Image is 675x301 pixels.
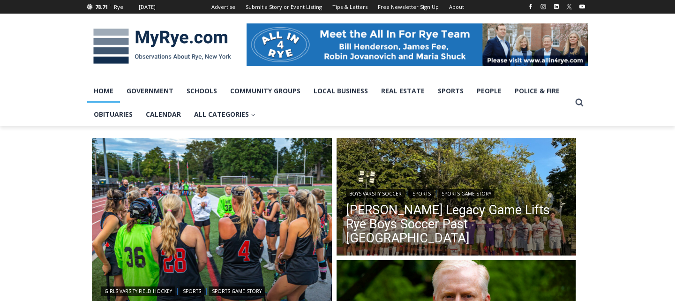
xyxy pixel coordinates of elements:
a: YouTube [577,1,588,12]
div: [DATE] [139,3,156,11]
a: Schools [180,79,224,103]
nav: Primary Navigation [87,79,571,127]
a: Linkedin [551,1,562,12]
a: Obituaries [87,103,139,126]
img: All in for Rye [247,23,588,66]
a: Sports [180,286,204,296]
a: Facebook [525,1,536,12]
div: Rye [114,3,123,11]
a: Government [120,79,180,103]
button: View Search Form [571,94,588,111]
a: Sports [431,79,470,103]
a: Community Groups [224,79,307,103]
span: All Categories [194,109,255,120]
span: F [109,2,112,7]
a: Sports Game Story [438,189,495,198]
a: X [563,1,575,12]
a: All Categories [187,103,262,126]
a: Sports [409,189,434,198]
a: Real Estate [375,79,431,103]
a: Girls Varsity Field Hockey [101,286,175,296]
img: MyRye.com [87,22,237,71]
div: | | [346,187,567,198]
a: Boys Varsity Soccer [346,189,405,198]
a: People [470,79,508,103]
a: [PERSON_NAME] Legacy Game Lifts Rye Boys Soccer Past [GEOGRAPHIC_DATA] [346,203,567,245]
a: Home [87,79,120,103]
span: 78.71 [95,3,108,10]
div: | | [101,285,322,296]
a: Police & Fire [508,79,566,103]
a: Local Business [307,79,375,103]
a: Sports Game Story [209,286,265,296]
a: Instagram [538,1,549,12]
a: Calendar [139,103,187,126]
img: (PHOTO: The Rye Boys Soccer team from October 4, 2025, against Pleasantville. Credit: Daniela Arr... [337,138,577,258]
a: Read More Felix Wismer’s Legacy Game Lifts Rye Boys Soccer Past Pleasantville [337,138,577,258]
